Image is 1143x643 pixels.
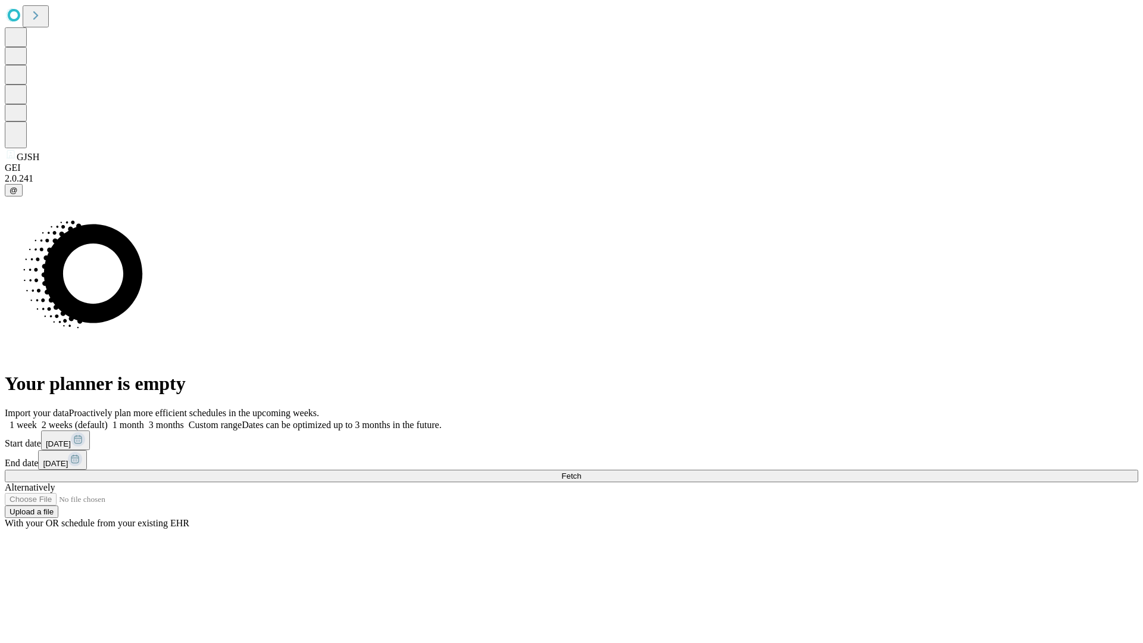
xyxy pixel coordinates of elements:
h1: Your planner is empty [5,373,1138,395]
span: @ [10,186,18,195]
span: [DATE] [43,459,68,468]
button: [DATE] [41,430,90,450]
div: GEI [5,163,1138,173]
div: Start date [5,430,1138,450]
button: Upload a file [5,505,58,518]
div: End date [5,450,1138,470]
div: 2.0.241 [5,173,1138,184]
span: Fetch [561,472,581,480]
span: GJSH [17,152,39,162]
span: [DATE] [46,439,71,448]
button: [DATE] [38,450,87,470]
span: With your OR schedule from your existing EHR [5,518,189,528]
span: 2 weeks (default) [42,420,108,430]
span: Alternatively [5,482,55,492]
span: 1 month [113,420,144,430]
span: Custom range [189,420,242,430]
button: @ [5,184,23,196]
button: Fetch [5,470,1138,482]
span: 1 week [10,420,37,430]
span: Proactively plan more efficient schedules in the upcoming weeks. [69,408,319,418]
span: Import your data [5,408,69,418]
span: Dates can be optimized up to 3 months in the future. [242,420,441,430]
span: 3 months [149,420,184,430]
